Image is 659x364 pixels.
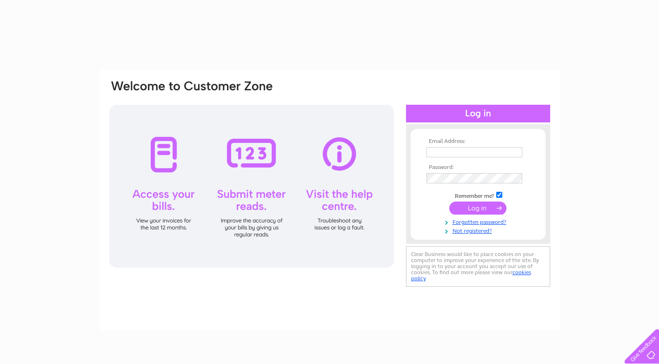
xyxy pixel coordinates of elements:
a: Not registered? [426,226,532,235]
a: Forgotten password? [426,217,532,226]
td: Remember me? [424,190,532,200]
th: Email Address: [424,138,532,145]
th: Password: [424,164,532,171]
div: Clear Business would like to place cookies on your computer to improve your experience of the sit... [406,246,550,287]
input: Submit [449,202,506,215]
a: cookies policy [411,269,531,282]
